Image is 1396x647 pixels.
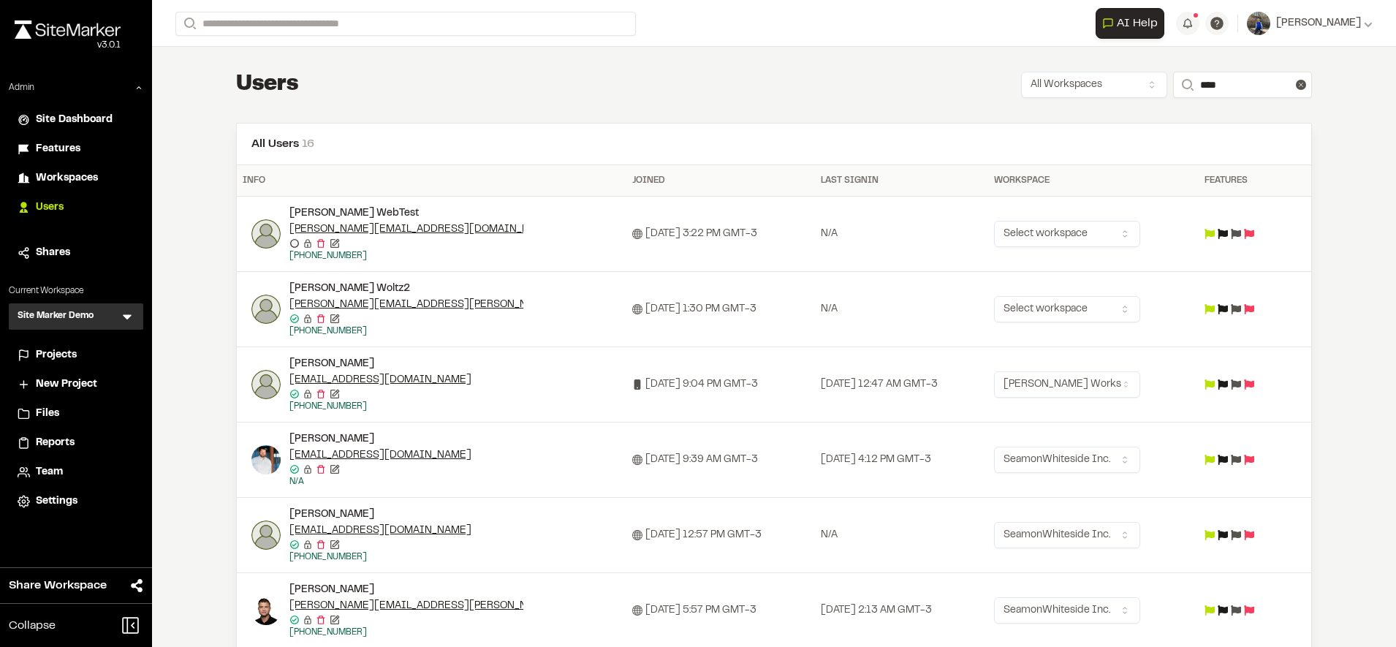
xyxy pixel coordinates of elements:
span: Settings [36,493,77,510]
div: Ryan Woltz2 [289,281,523,338]
a: Shares [18,245,134,261]
p: Current Workspace [9,284,143,298]
div: RYAN [289,356,523,413]
a: Site Dashboard [18,112,134,128]
span: Site Dashboard [36,112,113,128]
a: [PHONE_NUMBER] [289,403,367,410]
div: Last Signin [821,174,982,187]
button: Clear text [1296,80,1306,90]
a: Features [18,141,134,157]
a: New Project [18,377,134,393]
span: No reset password email sent [300,615,313,625]
span: Signed up via Web [632,530,642,540]
div: [DATE] 9:39 AM GMT-3 [632,452,809,468]
img: rebrand.png [15,20,121,39]
div: [PERSON_NAME] [289,582,523,598]
a: Reports [18,435,134,451]
div: [DATE] 12:57 PM GMT-3 [632,527,809,543]
div: N/A [821,527,982,543]
span: Features [36,141,80,157]
span: Share Workspace [9,577,107,594]
span: Team [36,464,63,480]
span: No reset password email sent [300,389,313,399]
div: Features [1205,174,1278,187]
a: Projects [18,347,134,363]
a: [EMAIL_ADDRESS][DOMAIN_NAME] [289,447,471,464]
div: [PERSON_NAME] [289,507,523,523]
a: [PHONE_NUMBER] [289,252,367,260]
img: Ryan WebTest [251,219,281,249]
a: [PHONE_NUMBER] [289,553,367,561]
span: Signed up via Mobile [632,379,642,390]
span: Signed up via Web [632,455,642,465]
span: Projects [36,347,77,363]
div: [PERSON_NAME] Woltz2 [289,281,523,297]
div: Ryan Hall [289,431,523,488]
img: Ryan Hall [251,445,281,474]
div: Info [243,174,621,187]
div: Feature flags [1205,605,1278,616]
div: Feature flags [1205,455,1278,465]
span: New Project [36,377,97,393]
span: No reset password email sent [300,464,313,474]
a: [PERSON_NAME][EMAIL_ADDRESS][PERSON_NAME][DOMAIN_NAME] [289,598,641,614]
img: RYAN [251,370,281,399]
a: [EMAIL_ADDRESS][DOMAIN_NAME] [289,372,471,388]
span: 16 [302,139,314,149]
span: AI Help [1117,15,1158,32]
a: Team [18,464,134,480]
span: Signed up via Web [632,605,642,616]
span: Users [36,200,64,216]
a: [PHONE_NUMBER] [289,629,367,636]
h2: All Users [251,135,1297,153]
div: Joined [632,174,809,187]
div: [DATE] 4:12 PM GMT-3 [821,452,982,468]
button: Search [175,12,202,36]
img: Ryan Morris [251,596,281,625]
h1: Users [236,70,299,99]
div: [DATE] 2:13 AM GMT-3 [821,602,982,618]
div: [DATE] 5:57 PM GMT-3 [632,602,809,618]
span: Files [36,406,59,422]
div: [DATE] 3:22 PM GMT-3 [632,226,809,242]
span: Collapse [9,617,56,635]
span: [PERSON_NAME] [1276,15,1361,31]
div: Open AI Assistant [1096,8,1170,39]
div: [DATE] 9:04 PM GMT-3 [632,377,809,393]
div: [PERSON_NAME] [289,431,523,447]
img: User [1247,12,1270,35]
a: Files [18,406,134,422]
div: [DATE] 1:30 PM GMT-3 [632,301,809,317]
div: Ryan Goff [289,507,523,564]
a: Workspaces [18,170,134,186]
h3: Site Marker Demo [18,309,94,324]
div: Workspace [994,174,1193,187]
span: Signed up via Web [632,304,642,314]
div: [PERSON_NAME] WebTest [289,205,523,222]
div: Feature flags [1205,379,1278,390]
button: Open AI Assistant [1096,8,1164,39]
span: Workspaces [36,170,98,186]
a: N/A [289,478,304,485]
div: Oh geez...please don't... [15,39,121,52]
span: Shares [36,245,70,261]
span: No reset password email sent [300,314,313,324]
div: N/A [821,301,982,317]
button: [PERSON_NAME] [1247,12,1373,35]
div: Ryan Morris [289,582,523,639]
span: Reports [36,435,75,451]
div: Ryan WebTest [289,205,523,262]
p: Admin [9,81,34,94]
div: N/A [821,226,982,242]
span: Signed up via Web [632,229,642,239]
a: Settings [18,493,134,510]
a: [PERSON_NAME][EMAIL_ADDRESS][PERSON_NAME][DOMAIN_NAME] [289,297,641,313]
div: [PERSON_NAME] [289,356,523,372]
img: Ryan Goff [251,521,281,550]
span: No reset password email sent [300,540,313,550]
img: Ryan Woltz2 [251,295,281,324]
a: [PERSON_NAME][EMAIL_ADDRESS][DOMAIN_NAME] [289,222,556,238]
span: No reset password email sent [300,238,313,249]
a: [PHONE_NUMBER] [289,328,367,335]
div: Feature flags [1205,530,1278,540]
